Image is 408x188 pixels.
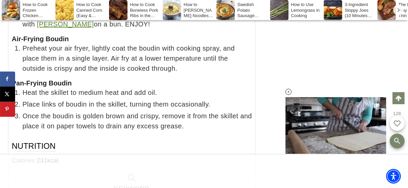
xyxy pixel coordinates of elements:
[22,111,252,131] span: Once the boudin is golden brown and crispy, remove it from the skillet and place it on paper towe...
[289,34,390,174] iframe: Advertisement
[37,20,94,28] a: [PERSON_NAME]
[12,141,56,151] span: Nutrition
[22,99,252,109] span: Place links of boudin in the skillet, turning them occasionally.
[22,87,252,98] span: Heat the skillet to medium heat and add oil.
[12,79,72,87] span: Pan-Frying Boudin
[386,169,401,184] div: Accessibility Menu
[150,154,258,188] iframe: Advertisement
[393,92,405,104] a: Scroll to top
[22,43,252,73] span: Preheat your air fryer, lightly coat the boudin with cooking spray, and place them in a single la...
[12,35,69,43] span: Air-Frying Boudin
